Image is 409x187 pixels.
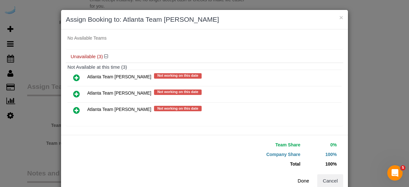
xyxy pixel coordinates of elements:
span: Not working on this date [154,90,201,95]
td: Total [209,159,302,169]
h4: Not Available at this time (3) [67,65,342,70]
span: 5 [400,165,405,170]
td: Team Share [209,140,302,150]
h3: Assign Booking to: Atlanta Team [PERSON_NAME] [66,15,343,24]
span: Not working on this date [154,73,201,78]
span: No Available Teams [67,35,106,41]
iframe: Intercom live chat [387,165,403,181]
span: Atlanta Team [PERSON_NAME] [87,107,151,112]
td: 100% [302,150,338,159]
span: Atlanta Team [PERSON_NAME] [87,91,151,96]
h4: Unavailable (3) [71,54,338,59]
td: 0% [302,140,338,150]
td: Company Share [209,150,302,159]
button: × [339,14,343,21]
td: 100% [302,159,338,169]
span: Not working on this date [154,106,201,111]
span: Atlanta Team [PERSON_NAME] [87,74,151,80]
